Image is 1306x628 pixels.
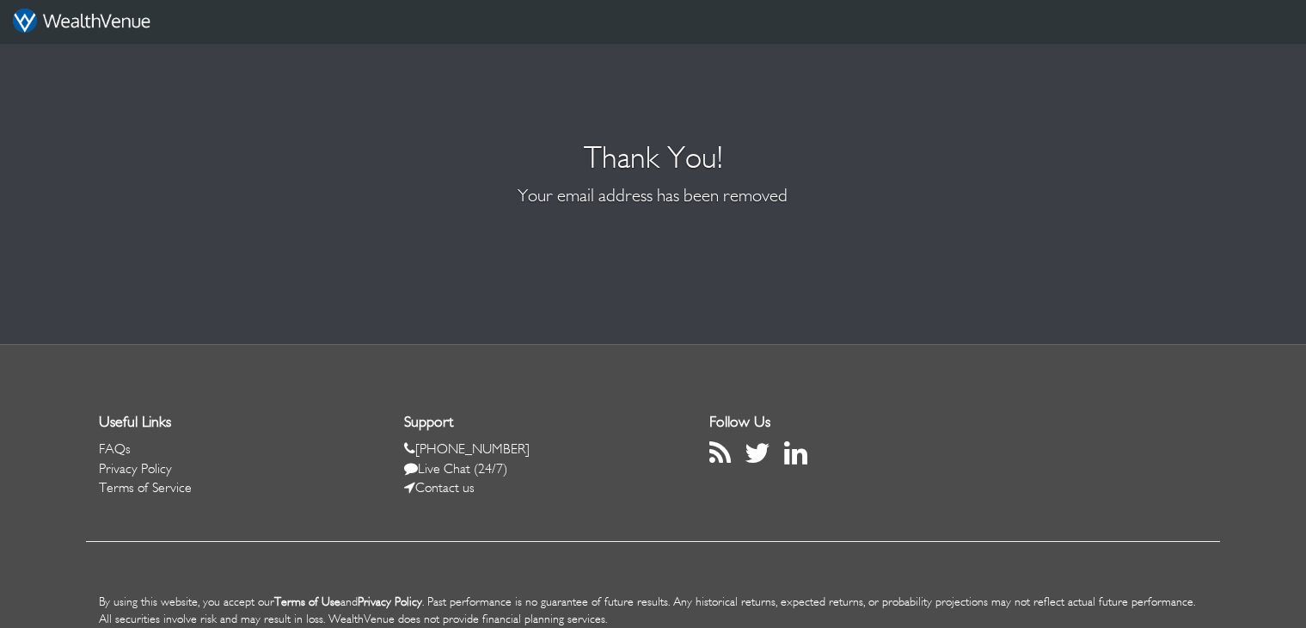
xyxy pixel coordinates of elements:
[13,9,150,34] img: wv-white_435x79p.png
[404,460,507,477] a: Live Chat (24/7)
[261,182,1045,284] p: Your email address has been removed
[274,594,340,609] a: Terms of Use
[404,440,530,457] a: [PHONE_NUMBER]
[99,414,378,431] h1: Useful Links
[358,594,422,609] a: Privacy Policy
[99,479,192,496] a: Terms of Service
[709,414,989,431] h1: Follow Us
[99,440,131,457] a: FAQs
[404,479,475,496] a: Contact us
[261,140,1045,175] h1: Thank You!
[99,460,172,477] a: Privacy Policy
[404,414,684,431] h1: Support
